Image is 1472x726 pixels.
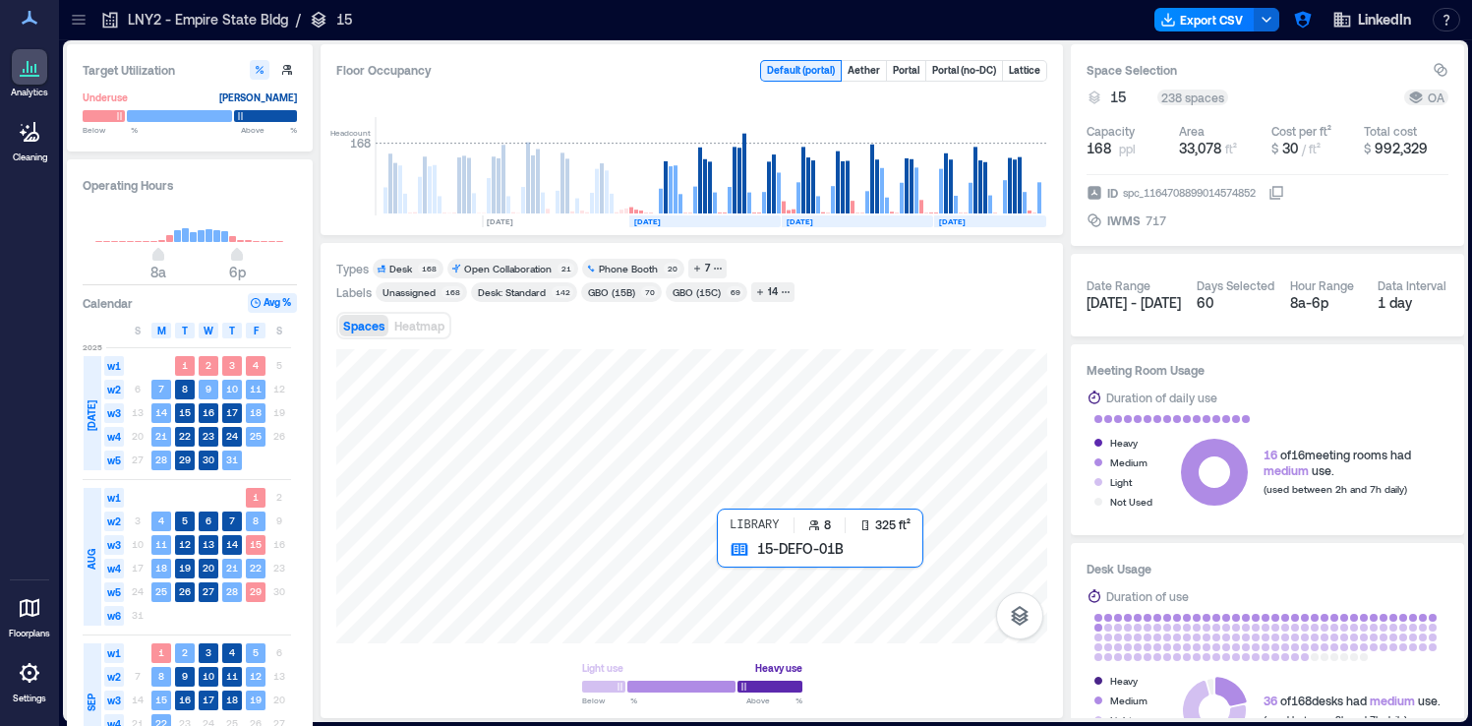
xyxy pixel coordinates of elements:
div: 238 spaces [1157,90,1228,105]
text: 5 [182,514,188,526]
span: 33,078 [1179,140,1221,156]
button: $ 30 / ft² [1271,139,1356,158]
span: SEP [84,694,99,711]
span: T [182,323,188,338]
div: 20 [664,263,680,274]
text: 31 [226,454,238,465]
span: w4 [104,427,124,447]
span: / ft² [1302,142,1321,155]
span: [DATE] - [DATE] [1087,294,1181,311]
text: [DATE] [487,216,513,226]
p: Analytics [11,87,48,98]
div: 168 [418,263,440,274]
text: 15 [179,406,191,418]
text: 4 [158,514,164,526]
text: 11 [226,670,238,682]
span: W [204,323,213,338]
div: Light use [582,658,623,678]
text: 2 [182,646,188,658]
button: LinkedIn [1326,4,1417,35]
text: 26 [179,585,191,597]
div: 70 [641,286,658,298]
span: medium [1264,463,1309,477]
span: AUG [84,549,99,570]
div: Desk [389,262,412,275]
button: 168 ppl [1087,139,1171,158]
h3: Space Selection [1087,60,1433,80]
span: 6p [229,264,246,280]
text: 10 [226,383,238,394]
span: w1 [104,488,124,508]
text: 19 [179,562,191,574]
text: 15 [250,538,262,550]
span: Spaces [343,319,384,333]
button: Lattice [1003,61,1046,81]
text: 11 [155,538,167,550]
text: 17 [203,694,214,705]
span: $ [1364,142,1371,155]
a: Floorplans [3,584,56,645]
div: Total cost [1364,123,1417,139]
text: 3 [229,359,235,371]
span: Heatmap [394,319,444,333]
span: T [229,323,235,338]
span: (used between 2h and 7h daily) [1264,483,1407,495]
div: Phone Booth [599,262,658,275]
text: 21 [226,562,238,574]
text: 29 [179,454,191,465]
span: w2 [104,380,124,399]
text: 28 [155,454,167,465]
div: Labels [336,284,372,300]
span: w5 [104,582,124,602]
div: 142 [552,286,573,298]
div: Light [1110,472,1132,492]
div: 1 day [1378,293,1449,313]
p: 15 [336,10,352,30]
div: Medium [1110,691,1148,710]
h3: Calendar [83,293,133,313]
text: 25 [250,430,262,442]
text: 18 [226,694,238,705]
text: 25 [155,585,167,597]
text: 21 [155,430,167,442]
p: / [296,10,301,30]
div: Area [1179,123,1205,139]
div: Not Used [1110,492,1152,512]
text: 8 [182,383,188,394]
text: 11 [250,383,262,394]
div: Heavy [1110,433,1138,453]
button: Portal [887,61,925,81]
button: Aether [842,61,886,81]
div: Heavy use [755,658,802,678]
p: Cleaning [13,151,47,163]
button: Avg % [248,293,297,313]
div: spc_1164708899014574852 [1121,183,1258,203]
span: 8a [150,264,166,280]
div: Medium [1110,453,1148,472]
span: S [135,323,141,338]
text: 13 [203,538,214,550]
div: 69 [727,286,743,298]
h3: Operating Hours [83,175,297,195]
p: Settings [13,693,46,704]
button: Default (portal) [761,61,841,81]
text: 28 [226,585,238,597]
span: ft² [1225,142,1237,155]
button: 717 [1146,211,1284,230]
div: [PERSON_NAME] [219,88,297,107]
div: Desk: Standard [478,285,546,299]
text: 10 [203,670,214,682]
div: 21 [558,263,574,274]
text: 30 [203,454,214,465]
text: 24 [226,430,238,442]
text: 14 [155,406,167,418]
text: 12 [179,538,191,550]
div: Capacity [1087,123,1135,139]
span: w3 [104,691,124,710]
span: 16 [1264,448,1277,461]
text: 6 [206,514,211,526]
span: M [157,323,166,338]
button: 14 [751,282,795,302]
span: Above % [241,124,297,136]
span: Below % [582,695,637,706]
